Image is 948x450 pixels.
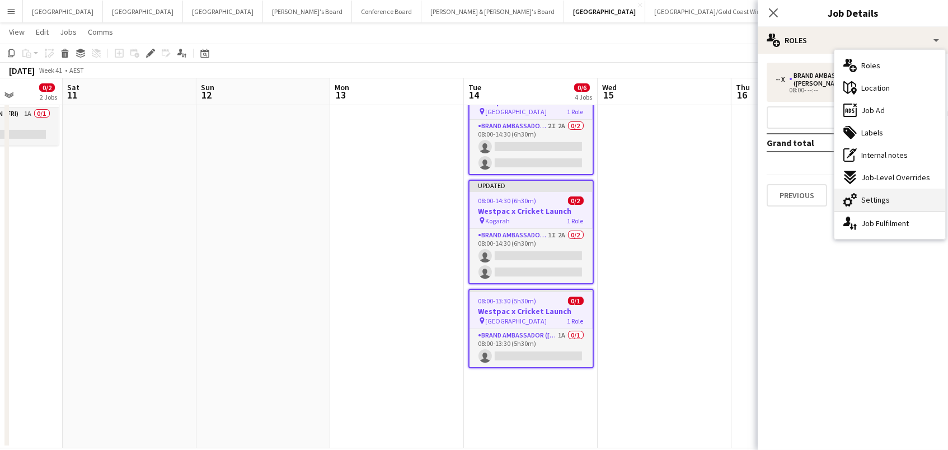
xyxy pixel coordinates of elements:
[645,1,778,22] button: [GEOGRAPHIC_DATA]/Gold Coast Winter
[776,87,918,93] div: 08:00- --:--
[333,88,349,101] span: 13
[834,212,945,235] div: Job Fulfilment
[9,27,25,37] span: View
[263,1,352,22] button: [PERSON_NAME]'s Board
[468,180,594,284] app-job-card: Updated08:00-14:30 (6h30m)0/2Westpac x Cricket Launch Kogarah1 RoleBrand Ambassador ([PERSON_NAME...
[470,306,593,316] h3: Westpac x Cricket Launch
[861,83,890,93] span: Location
[470,206,593,216] h3: Westpac x Cricket Launch
[568,297,584,305] span: 0/1
[65,88,79,101] span: 11
[4,25,29,39] a: View
[575,93,592,101] div: 4 Jobs
[201,82,214,92] span: Sun
[486,217,510,225] span: Kogarah
[88,27,113,37] span: Comms
[478,297,537,305] span: 08:00-13:30 (5h30m)
[567,317,584,325] span: 1 Role
[31,25,53,39] a: Edit
[564,1,645,22] button: [GEOGRAPHIC_DATA]
[67,82,79,92] span: Sat
[568,196,584,205] span: 0/2
[335,82,349,92] span: Mon
[470,229,593,283] app-card-role: Brand Ambassador ([PERSON_NAME])1I2A0/208:00-14:30 (6h30m)
[199,88,214,101] span: 12
[767,134,869,152] td: Grand total
[861,105,885,115] span: Job Ad
[470,181,593,190] div: Updated
[60,27,77,37] span: Jobs
[23,1,103,22] button: [GEOGRAPHIC_DATA]
[468,71,594,175] app-job-card: Updated08:00-14:30 (6h30m)0/2Westpac x Cricket Launch [GEOGRAPHIC_DATA]1 RoleBrand Ambassador ([P...
[83,25,118,39] a: Comms
[486,107,547,116] span: [GEOGRAPHIC_DATA]
[767,106,939,129] button: Add role
[861,150,908,160] span: Internal notes
[758,27,948,54] div: Roles
[468,82,481,92] span: Tue
[567,217,584,225] span: 1 Role
[486,317,547,325] span: [GEOGRAPHIC_DATA]
[767,184,827,207] button: Previous
[861,195,890,205] span: Settings
[183,1,263,22] button: [GEOGRAPHIC_DATA]
[478,196,537,205] span: 08:00-14:30 (6h30m)
[776,76,789,83] div: -- x
[468,289,594,368] app-job-card: 08:00-13:30 (5h30m)0/1Westpac x Cricket Launch [GEOGRAPHIC_DATA]1 RoleBrand Ambassador ([PERSON_N...
[55,25,81,39] a: Jobs
[600,88,617,101] span: 15
[103,1,183,22] button: [GEOGRAPHIC_DATA]
[789,72,914,87] div: Brand Ambassador ([PERSON_NAME])
[567,107,584,116] span: 1 Role
[470,329,593,367] app-card-role: Brand Ambassador ([PERSON_NAME])1A0/108:00-13:30 (5h30m)
[9,65,35,76] div: [DATE]
[734,88,750,101] span: 16
[421,1,564,22] button: [PERSON_NAME] & [PERSON_NAME]'s Board
[470,120,593,174] app-card-role: Brand Ambassador ([PERSON_NAME])2I2A0/208:00-14:30 (6h30m)
[861,128,883,138] span: Labels
[736,82,750,92] span: Thu
[602,82,617,92] span: Wed
[467,88,481,101] span: 14
[861,172,930,182] span: Job-Level Overrides
[40,93,57,101] div: 2 Jobs
[69,66,84,74] div: AEST
[37,66,65,74] span: Week 41
[36,27,49,37] span: Edit
[861,60,880,71] span: Roles
[758,6,948,20] h3: Job Details
[352,1,421,22] button: Conference Board
[39,83,55,92] span: 0/2
[574,83,590,92] span: 0/6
